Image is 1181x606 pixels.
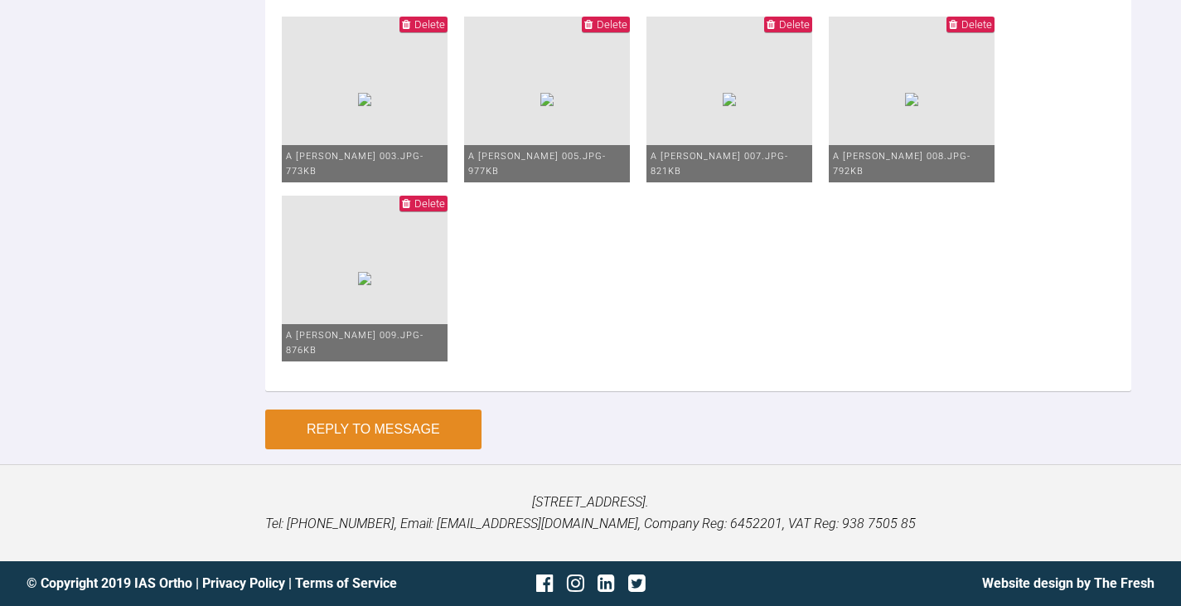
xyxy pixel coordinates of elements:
span: A [PERSON_NAME] 009.JPG - 876KB [286,330,424,356]
button: Reply to Message [265,410,482,449]
img: 465cd2a8-1d4c-4408-877b-59b88e1048fc [540,93,554,106]
span: A [PERSON_NAME] 008.JPG - 792KB [833,151,970,177]
span: A [PERSON_NAME] 005.JPG - 977KB [468,151,606,177]
span: A [PERSON_NAME] 007.JPG - 821KB [651,151,788,177]
img: 95072995-721e-4ee5-a53d-f26947208095 [723,93,736,106]
span: Delete [414,18,445,31]
div: © Copyright 2019 IAS Ortho | | [27,573,403,594]
span: Delete [597,18,627,31]
img: a23c76cc-bf0b-4609-9f4b-95c24ea24dc8 [358,272,371,285]
span: Delete [961,18,992,31]
span: Delete [779,18,810,31]
a: Website design by The Fresh [982,575,1154,591]
img: 041b0ca6-7a3a-4286-aa33-d95f53e8fed4 [905,93,918,106]
a: Privacy Policy [202,575,285,591]
p: [STREET_ADDRESS]. Tel: [PHONE_NUMBER], Email: [EMAIL_ADDRESS][DOMAIN_NAME], Company Reg: 6452201,... [27,492,1154,534]
span: Delete [414,197,445,210]
a: Terms of Service [295,575,397,591]
span: A [PERSON_NAME] 003.JPG - 773KB [286,151,424,177]
img: 8eefb411-2b88-4c04-b541-b546fca090ec [358,93,371,106]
